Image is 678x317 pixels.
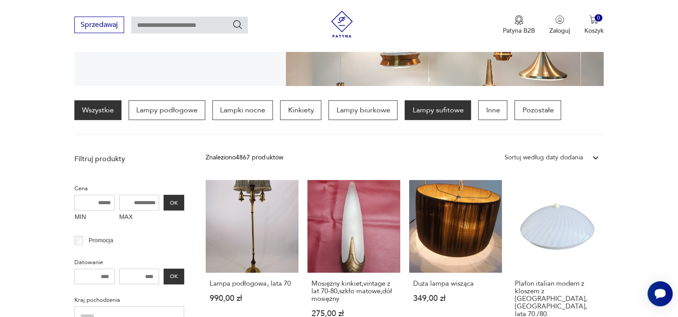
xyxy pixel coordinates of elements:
[210,280,294,287] h3: Lampa podłogowa, lata 70
[413,295,498,302] p: 349,00 zł
[232,19,243,30] button: Szukaj
[74,17,124,33] button: Sprzedawaj
[413,280,498,287] h3: Duża lampa wisząca
[119,210,160,225] label: MAX
[206,153,283,163] div: Znaleziono 4867 produktów
[89,236,113,245] p: Promocja
[584,15,604,35] button: 0Koszyk
[648,281,673,306] iframe: Smartsupp widget button
[478,100,507,120] a: Inne
[555,15,564,24] img: Ikonka użytkownika
[595,14,602,22] div: 0
[74,154,184,164] p: Filtruj produkty
[210,295,294,302] p: 990,00 zł
[503,26,535,35] p: Patyna B2B
[164,269,184,284] button: OK
[405,100,471,120] a: Lampy sufitowe
[311,280,396,303] h3: Mosiężny kinkiet,vintage z lat 70-80,szkło matowe,dół mosiężny
[74,100,121,120] a: Wszystkie
[74,210,115,225] label: MIN
[328,100,397,120] a: Lampy biurkowe
[505,153,583,163] div: Sortuj według daty dodania
[164,195,184,210] button: OK
[74,184,184,193] p: Cena
[74,22,124,29] a: Sprzedawaj
[549,15,570,35] button: Zaloguj
[503,15,535,35] a: Ikona medaluPatyna B2B
[514,100,561,120] a: Pozostałe
[584,26,604,35] p: Koszyk
[74,257,184,267] p: Datowanie
[503,15,535,35] button: Patyna B2B
[549,26,570,35] p: Zaloguj
[129,100,205,120] a: Lampy podłogowe
[212,100,273,120] a: Lampki nocne
[74,295,184,305] p: Kraj pochodzenia
[328,11,355,38] img: Patyna - sklep z meblami i dekoracjami vintage
[589,15,598,24] img: Ikona koszyka
[280,100,321,120] a: Kinkiety
[514,15,523,25] img: Ikona medalu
